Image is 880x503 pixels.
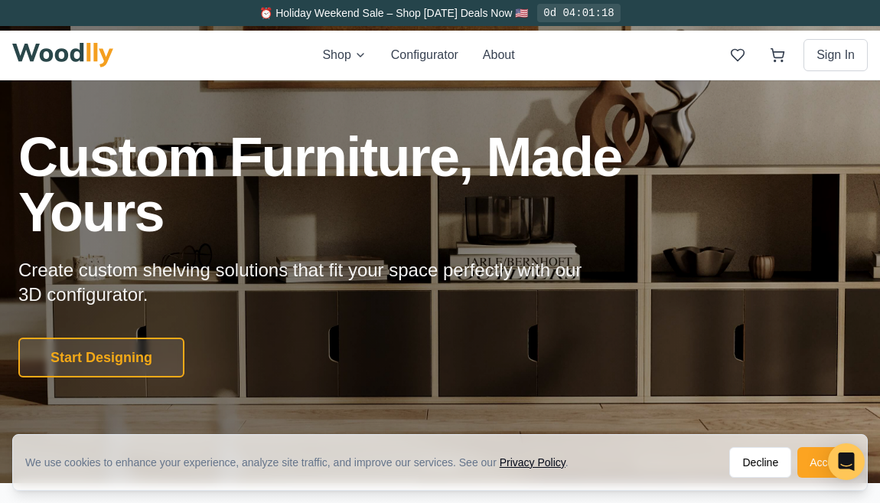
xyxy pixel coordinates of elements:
[18,129,704,240] h1: Custom Furniture, Made Yours
[18,338,184,377] button: Start Designing
[322,46,366,64] button: Shop
[500,456,565,469] a: Privacy Policy
[18,258,606,307] p: Create custom shelving solutions that fit your space perfectly with our 3D configurator.
[391,46,458,64] button: Configurator
[537,4,620,22] div: 0d 04:01:18
[259,7,528,19] span: ⏰ Holiday Weekend Sale – Shop [DATE] Deals Now 🇺🇸
[797,447,855,478] button: Accept
[25,455,581,470] div: We use cookies to enhance your experience, analyze site traffic, and improve our services. See our .
[12,43,113,67] img: Woodlly
[803,39,868,71] button: Sign In
[828,443,865,480] div: Open Intercom Messenger
[483,46,515,64] button: About
[729,447,791,478] button: Decline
